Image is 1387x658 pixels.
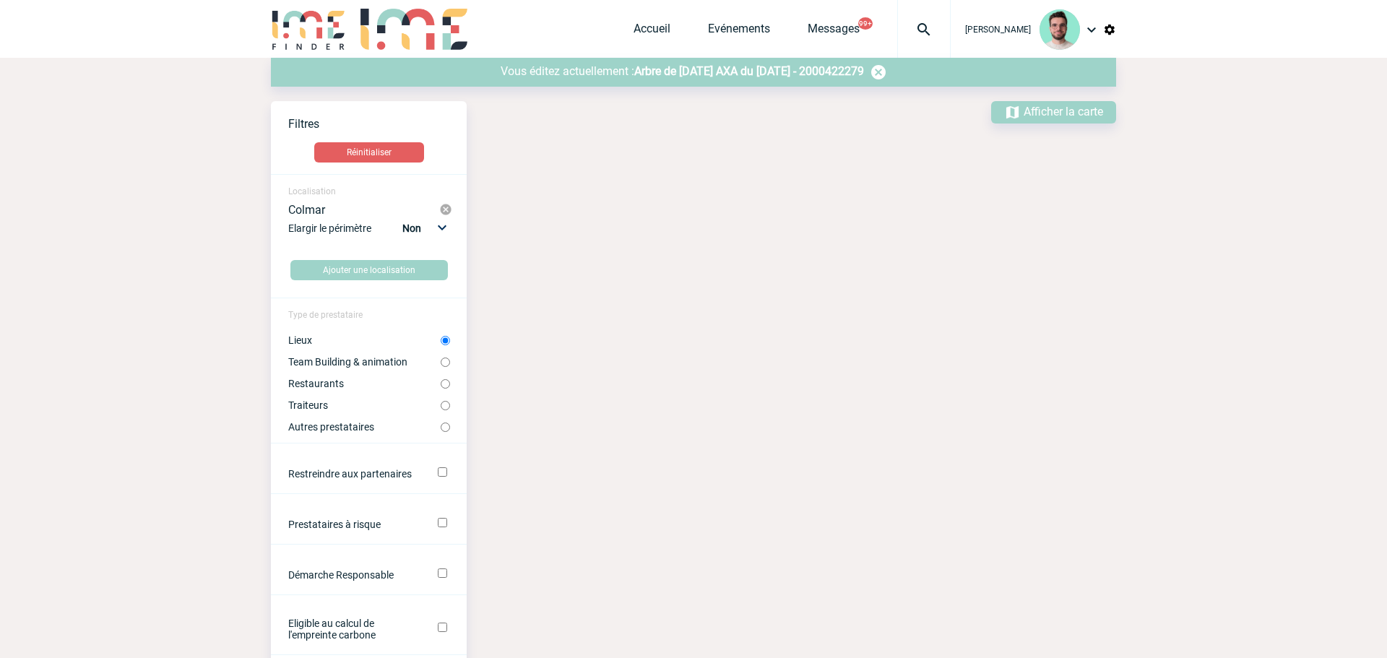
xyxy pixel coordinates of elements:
img: 121547-2.png [1040,9,1080,50]
p: Filtres [288,117,467,131]
label: Lieux [288,334,441,346]
label: Prestataires à risque [288,519,418,530]
div: Colmar [288,203,439,216]
label: Eligible au calcul de l'empreinte carbone [288,618,418,641]
label: Traiteurs [288,399,441,411]
span: [PERSON_NAME] [965,25,1031,35]
label: Restaurants [288,378,441,389]
a: Accueil [634,22,670,42]
span: Localisation [288,186,336,196]
label: Démarche Responsable [288,569,418,581]
input: Démarche Responsable [438,568,447,578]
div: Elargir le périmètre [288,219,452,248]
a: Messages [808,22,860,42]
a: Arbre de [DATE] AXA du [DATE] - 2000422279 [634,64,864,78]
img: baseline_cancel_white_24dp-blanc.png [870,64,887,81]
span: Vous éditez actuellement : [501,64,634,78]
a: Evénements [708,22,770,42]
input: Eligible au calcul de l'empreinte carbone [438,623,447,632]
img: cancel-24-px-g.png [439,203,452,216]
label: Autres prestataires [288,421,441,433]
button: Réinitialiser [314,142,424,163]
button: Ajouter une localisation [290,260,448,280]
button: 99+ [858,17,873,30]
a: Réinitialiser [271,142,467,163]
img: IME-Finder [271,9,346,50]
label: Team Building & animation [288,356,441,368]
label: Restreindre aux partenaires [288,468,418,480]
span: Afficher la carte [1024,105,1103,118]
span: Type de prestataire [288,310,363,320]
